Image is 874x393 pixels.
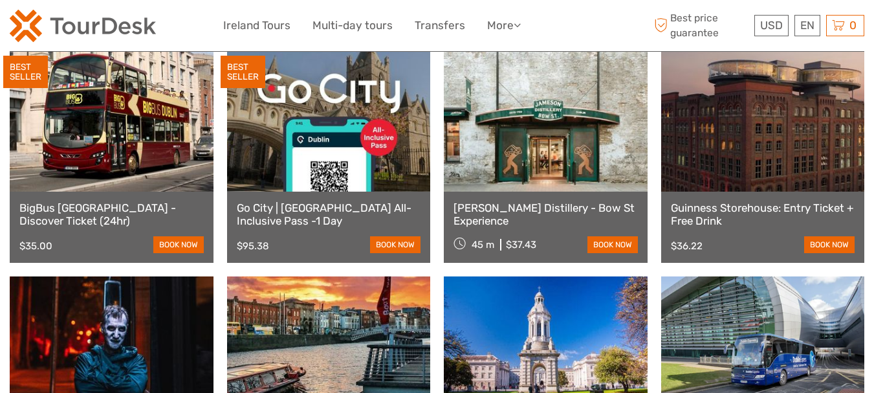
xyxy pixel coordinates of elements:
div: $95.38 [237,240,269,252]
a: BigBus [GEOGRAPHIC_DATA] - Discover Ticket (24hr) [19,201,204,228]
img: 2254-3441b4b5-4e5f-4d00-b396-31f1d84a6ebf_logo_small.png [10,10,156,42]
div: $35.00 [19,240,52,252]
div: EN [794,15,820,36]
a: book now [587,236,638,253]
button: Open LiveChat chat widget [149,20,164,36]
a: Transfers [415,16,465,35]
a: More [487,16,521,35]
a: Go City | [GEOGRAPHIC_DATA] All-Inclusive Pass -1 Day [237,201,421,228]
span: USD [760,19,783,32]
a: Ireland Tours [223,16,290,35]
div: BEST SELLER [3,56,48,88]
a: Guinness Storehouse: Entry Ticket + Free Drink [671,201,855,228]
a: book now [370,236,421,253]
a: Multi-day tours [312,16,393,35]
div: $36.22 [671,240,703,252]
p: We're away right now. Please check back later! [18,23,146,33]
span: Best price guarantee [651,11,751,39]
span: 45 m [472,239,494,251]
div: BEST SELLER [221,56,265,88]
a: book now [153,236,204,253]
span: 0 [847,19,858,32]
a: [PERSON_NAME] Distillery - Bow St Experience [453,201,638,228]
div: $37.43 [506,239,536,251]
a: book now [804,236,855,253]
